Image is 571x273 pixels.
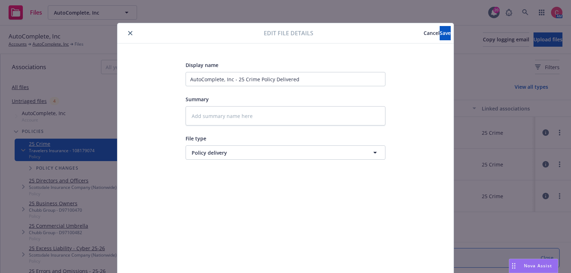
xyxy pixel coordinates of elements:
span: Nova Assist [524,263,552,269]
button: Policy delivery [186,145,385,160]
span: Cancel [424,30,440,36]
span: File type [186,135,206,142]
input: Add display name here [186,72,385,86]
span: Save [440,30,451,36]
div: Drag to move [509,259,518,273]
button: Cancel [424,26,440,40]
span: Edit file details [264,29,313,37]
span: Summary [186,96,209,103]
span: Display name [186,62,218,68]
button: Nova Assist [509,259,558,273]
span: Policy delivery [192,149,353,156]
button: close [126,29,135,37]
button: Save [440,26,451,40]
